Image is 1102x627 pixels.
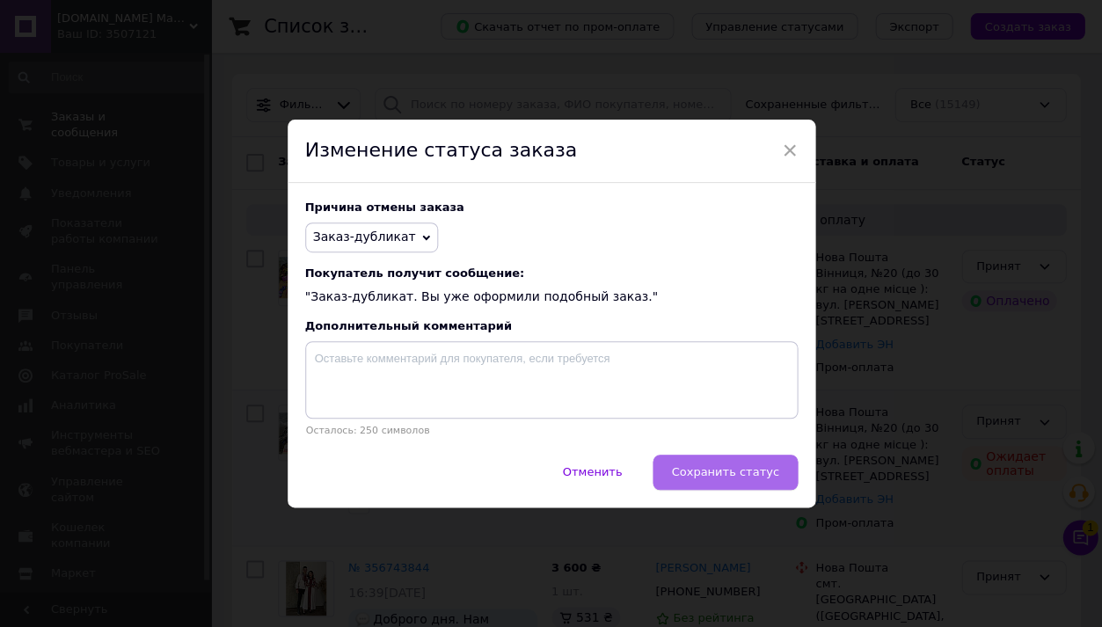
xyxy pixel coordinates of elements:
[288,120,815,183] div: Изменение статуса заказа
[653,455,797,490] button: Сохранить статус
[305,425,798,436] p: Осталось: 250 символов
[305,266,798,306] div: "Заказ-дубликат. Вы уже оформили подобный заказ."
[782,135,798,165] span: ×
[544,455,640,490] button: Отменить
[562,465,622,478] span: Отменить
[671,465,778,478] span: Сохранить статус
[305,266,798,280] span: Покупатель получит сообщение:
[305,319,798,332] div: Дополнительный комментарий
[313,230,416,244] span: Заказ-дубликат
[305,200,798,214] div: Причина отмены заказа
